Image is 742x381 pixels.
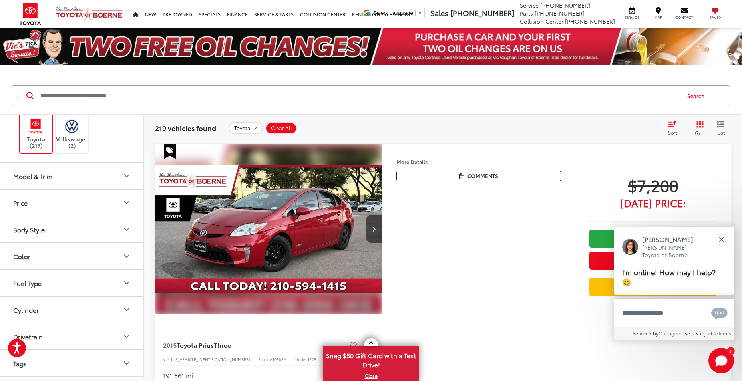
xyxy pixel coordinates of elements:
[20,117,52,149] label: Toyota (219)
[122,224,131,234] div: Body Style
[0,297,144,323] button: CylinderCylinder
[40,86,680,105] input: Search by Make, Model, or Keyword
[565,17,615,25] span: [PHONE_NUMBER]
[589,252,717,270] button: Get Price Now
[360,338,374,352] button: Actions
[55,6,123,22] img: Vic Vaughan Toyota of Boerne
[13,252,30,260] div: Color
[535,9,585,17] span: [PHONE_NUMBER]
[155,144,383,315] img: 2015 Toyota Prius Three
[0,216,144,242] button: Body StyleBody Style
[396,171,561,181] button: Comments
[308,356,316,362] span: 1225
[164,144,176,159] span: Special
[589,175,717,195] span: $7,200
[0,323,144,349] button: DrivetrainDrivetrain
[589,278,717,296] a: Value Your Trade
[155,123,216,133] span: 219 vehicles found
[668,129,677,136] span: Sort
[270,356,286,362] span: A10885A
[294,356,308,362] span: Model:
[730,349,732,353] span: 1
[649,15,667,20] span: Map
[214,340,231,349] span: Three
[0,190,144,216] button: PricePrice
[13,226,45,233] div: Body Style
[122,358,131,368] div: Tags
[265,122,297,134] button: Clear All
[675,15,693,20] span: Contact
[467,172,498,180] span: Comments
[13,333,43,340] div: Drivetrain
[622,266,716,287] span: I'm online! How may I help? 😀
[713,231,730,248] button: Close
[171,356,250,362] span: [US_VEHICLE_IDENTIFICATION_NUMBER]
[163,356,171,362] span: VIN:
[155,144,383,314] a: 2015 Toyota Prius Three2015 Toyota Prius Three2015 Toyota Prius Three2015 Toyota Prius Three
[430,8,448,18] span: Sales
[13,306,39,314] div: Cylinder
[711,307,728,320] svg: Text
[0,350,144,376] button: TagsTags
[450,8,514,18] span: [PHONE_NUMBER]
[122,171,131,181] div: Model & Trim
[614,227,734,340] div: Close[PERSON_NAME][PERSON_NAME] Toyota of BoerneI'm online! How may I help? 😀Type your messageCha...
[396,159,561,165] h4: More Details
[681,330,718,337] span: Use is subject to
[56,117,88,149] label: Volkswagen (2)
[13,199,28,206] div: Price
[706,15,724,20] span: Saved
[122,198,131,207] div: Price
[540,1,590,9] span: [PHONE_NUMBER]
[709,304,730,322] button: Chat with SMS
[520,17,563,25] span: Collision Center
[163,341,346,349] a: 2015Toyota PriusThree
[520,1,539,9] span: Service
[122,305,131,314] div: Cylinder
[122,331,131,341] div: Drivetrain
[459,173,465,179] img: Comments
[324,347,418,371] span: Snag $50 Gift Card with a Test Drive!
[589,199,717,207] span: [DATE] Price:
[680,86,716,106] button: Search
[686,120,711,136] button: Grid View
[13,172,52,180] div: Model & Trim
[664,120,686,136] button: Select sort value
[520,9,533,17] span: Parts
[718,330,731,337] a: Terms
[708,348,734,373] svg: Start Chat
[415,10,416,16] span: ​
[13,359,27,367] div: Tags
[589,230,717,248] a: Check Availability
[61,117,83,135] img: Vic Vaughan Toyota of Boerne in Boerne, TX)
[0,163,144,189] button: Model & TrimModel & Trim
[271,125,292,131] span: Clear All
[234,125,251,131] span: Toyota
[155,144,383,314] div: 2015 Toyota Prius Three 0
[633,330,658,337] span: Serviced by
[0,270,144,296] button: Fuel TypeFuel Type
[25,117,47,135] img: Vic Vaughan Toyota of Boerne in Boerne, TX)
[163,340,177,349] span: 2015
[717,129,725,136] span: List
[163,371,193,380] div: 191,861 mi
[258,356,270,362] span: Stock:
[614,299,734,327] textarea: Type your message
[0,243,144,269] button: ColorColor
[366,215,382,243] button: Next image
[658,330,681,337] a: Gubagoo.
[695,129,705,136] span: Grid
[708,348,734,373] button: Toggle Chat Window
[177,340,214,349] span: Toyota Prius
[623,15,641,20] span: Service
[642,235,701,244] p: [PERSON_NAME]
[711,120,731,136] button: List View
[229,122,263,134] button: remove Toyota
[122,251,131,261] div: Color
[122,278,131,288] div: Fuel Type
[13,279,42,287] div: Fuel Type
[418,10,423,16] span: ▼
[642,244,701,259] p: [PERSON_NAME] Toyota of Boerne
